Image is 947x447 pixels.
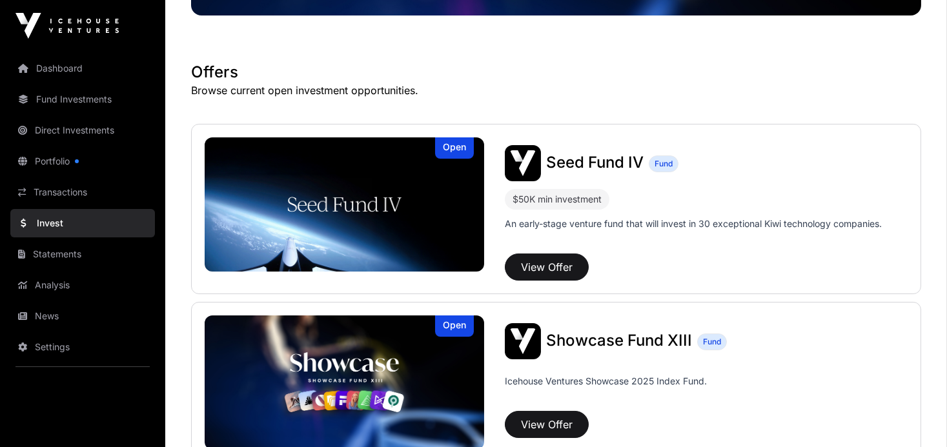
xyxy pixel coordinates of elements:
img: Showcase Fund XIII [505,323,541,359]
span: Fund [703,337,721,347]
a: Showcase Fund XIII [546,333,692,350]
p: Icehouse Ventures Showcase 2025 Index Fund. [505,375,707,388]
a: Transactions [10,178,155,206]
img: Seed Fund IV [505,145,541,181]
a: Invest [10,209,155,237]
div: Open [435,315,474,337]
a: Dashboard [10,54,155,83]
span: Fund [655,159,673,169]
button: View Offer [505,253,589,281]
h1: Offers [191,62,921,83]
button: View Offer [505,411,589,438]
p: An early-stage venture fund that will invest in 30 exceptional Kiwi technology companies. [505,217,882,230]
div: Open [435,137,474,159]
a: Seed Fund IVOpen [205,137,484,272]
a: Direct Investments [10,116,155,144]
p: Browse current open investment opportunities. [191,83,921,98]
img: Seed Fund IV [205,137,484,272]
a: Seed Fund IV [546,155,644,172]
a: Fund Investments [10,85,155,114]
a: Analysis [10,271,155,299]
span: Seed Fund IV [546,153,644,172]
div: $50K min investment [513,192,602,207]
div: $50K min investment [505,189,609,210]
img: Icehouse Ventures Logo [15,13,119,39]
a: News [10,302,155,330]
iframe: Chat Widget [882,385,947,447]
a: Statements [10,240,155,268]
span: Showcase Fund XIII [546,331,692,350]
a: Portfolio [10,147,155,175]
a: Settings [10,333,155,361]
